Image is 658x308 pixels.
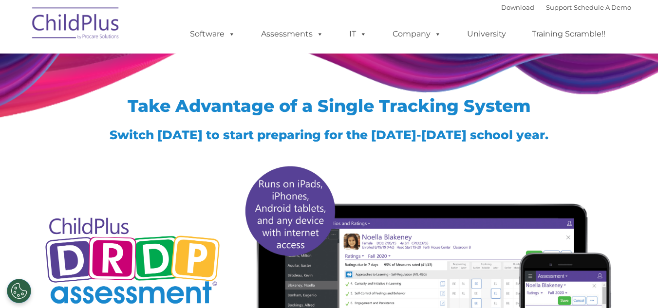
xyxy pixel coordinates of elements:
img: ChildPlus by Procare Solutions [27,0,125,49]
a: Assessments [251,24,333,44]
a: Download [501,3,534,11]
a: Software [180,24,245,44]
font: | [501,3,631,11]
button: Cookies Settings [7,279,31,303]
a: Support [546,3,572,11]
a: Schedule A Demo [574,3,631,11]
span: Switch [DATE] to start preparing for the [DATE]-[DATE] school year. [110,127,548,142]
a: Training Scramble!! [522,24,615,44]
span: Take Advantage of a Single Tracking System [128,95,531,116]
a: IT [339,24,376,44]
a: Company [383,24,451,44]
a: University [457,24,516,44]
